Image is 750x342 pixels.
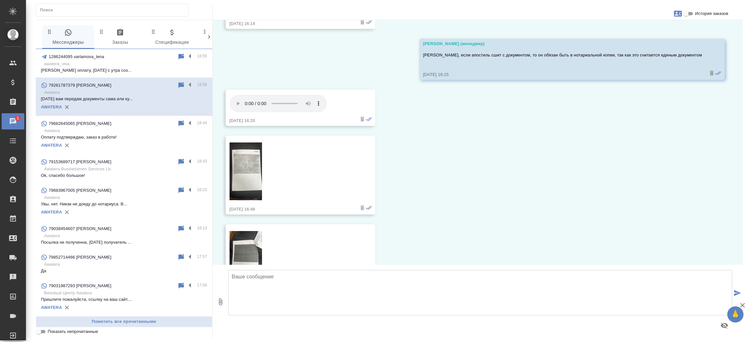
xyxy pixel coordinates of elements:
[423,71,702,78] div: [DATE] 16:15
[197,120,207,126] p: 18:44
[197,282,207,288] p: 17:56
[44,233,207,239] p: Awatera
[36,154,212,183] div: 79153689717 [PERSON_NAME]18:33Àwatera Businessmen Services LlcOk, спасибо большое!
[150,29,156,35] svg: Зажми и перетащи, чтобы поменять порядок вкладок
[202,29,208,35] svg: Зажми и перетащи, чтобы поменять порядок вкладок
[36,278,212,316] div: 79031987293 [PERSON_NAME]17:56Визовый Центр AwateraПришлите пожалуйста, ссылку на ваш сайт....AWA...
[62,102,72,112] button: Удалить привязку
[695,10,728,17] span: История заказов
[62,140,72,150] button: Удалить привязку
[44,194,207,201] p: Awatera
[727,306,744,323] button: 🙏
[717,318,732,333] button: Предпросмотр
[202,29,246,46] span: Клиенты
[730,308,741,321] span: 🙏
[36,78,212,116] div: 79261787379 [PERSON_NAME]18:55Awatera[DATE] вам передам документы сама или ку...AWATERA
[36,316,212,327] button: Пометить все прочитанными
[177,282,185,290] div: Пометить непрочитанным
[49,254,111,261] p: 79852714466 [PERSON_NAME]
[62,207,72,217] button: Удалить привязку
[49,82,111,89] p: 79261787379 [PERSON_NAME]
[44,261,207,268] p: Awatera
[49,187,111,194] p: 79683967005 [PERSON_NAME]
[49,120,111,127] p: 79682645065 [PERSON_NAME]
[49,159,111,165] p: 79153689717 [PERSON_NAME]
[230,95,327,112] audio: Ваш браузер не поддерживает аудио-тег.
[62,303,72,312] button: Удалить привязку
[197,81,207,88] p: 18:55
[177,225,185,233] div: Пометить непрочитанным
[230,142,262,200] img: Thumbnail
[41,134,207,140] p: Оплату подтверждаю, заказ в работе!
[197,53,207,59] p: 18:55
[36,183,212,221] div: 79683967005 [PERSON_NAME]18:23AwateraУвы, нет. Никак не доеду до нотариуса. В...AWATERA
[49,54,104,60] p: 1286244095 varlamova_lena
[230,117,353,124] div: [DATE] 16:20
[41,96,207,102] p: [DATE] вам передам документы сама или ку...
[48,328,98,335] span: Показать непрочитанные
[177,158,185,166] div: Пометить непрочитанным
[423,52,702,58] p: [PERSON_NAME], если апостиль сшит с документом, то он обязан быть в нотариальной копии, так как э...
[98,29,105,35] svg: Зажми и перетащи, чтобы поменять порядок вкладок
[423,41,702,47] div: [PERSON_NAME] (менеджер)
[40,6,188,15] input: Поиск
[230,231,262,289] img: Thumbnail
[177,120,185,128] div: Пометить непрочитанным
[49,283,111,289] p: 79031987293 [PERSON_NAME]
[230,206,353,213] div: [DATE] 16:48
[98,29,142,46] span: Заказы
[177,253,185,261] div: Пометить непрочитанным
[13,115,23,121] span: 1
[41,305,62,310] a: AWATERA
[670,6,686,21] button: Заявки
[197,158,207,165] p: 18:33
[44,61,207,67] p: awatera_visa
[177,53,185,61] div: Пометить непрочитанным
[36,49,212,78] div: 1286244095 varlamova_lena18:55awatera_visa[PERSON_NAME] оплату, [DATE] с утра соз...
[41,67,207,74] p: [PERSON_NAME] оплату, [DATE] с утра соз...
[46,29,90,46] span: Мессенджеры
[44,89,207,96] p: Awatera
[36,116,212,154] div: 79682645065 [PERSON_NAME]18:44AwateraОплату подтверждаю, заказ в работе!AWATERA
[41,268,207,274] p: Да
[36,221,212,250] div: 79038454607 [PERSON_NAME]18:13AwateraПосылка не полученна, [DATE] получатель ...
[39,318,209,325] span: Пометить все прочитанными
[41,210,62,214] a: AWATERA
[41,201,207,207] p: Увы, нет. Никак не доеду до нотариуса. В...
[177,81,185,89] div: Пометить непрочитанным
[44,166,207,172] p: Àwatera Businessmen Services Llc
[197,253,207,260] p: 17:57
[41,296,207,303] p: Пришлите пожалуйста, ссылку на ваш сайт....
[44,128,207,134] p: Awatera
[36,250,212,278] div: 79852714466 [PERSON_NAME]17:57AwateraДа
[41,104,62,109] a: AWATERA
[46,29,53,35] svg: Зажми и перетащи, чтобы поменять порядок вкладок
[2,113,24,129] a: 1
[150,29,194,46] span: Спецификации
[197,225,207,231] p: 18:13
[177,187,185,194] div: Пометить непрочитанным
[44,290,207,296] p: Визовый Центр Awatera
[41,143,62,148] a: AWATERA
[197,187,207,193] p: 18:23
[230,20,353,27] div: [DATE] 16:14
[49,226,111,232] p: 79038454607 [PERSON_NAME]
[41,172,207,179] p: Ok, спасибо большое!
[41,239,207,246] p: Посылка не полученна, [DATE] получатель ...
